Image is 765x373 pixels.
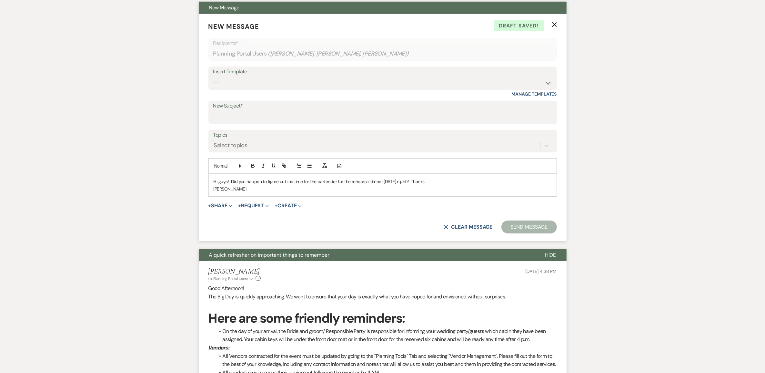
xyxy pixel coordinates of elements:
button: Clear message [443,224,492,230]
span: to: Planning Portal Users [208,276,248,281]
button: Create [275,203,301,208]
label: Topics [213,130,552,140]
button: Hide [535,249,567,261]
span: [DATE] 4:38 PM [525,268,557,274]
button: A quick refresher on important things to remember [199,249,535,261]
button: Request [238,203,269,208]
p: [PERSON_NAME] [214,185,552,192]
u: Vendors: [208,344,229,351]
label: New Subject* [213,101,552,111]
p: Good Afternoon! [208,284,557,293]
span: A quick refresher on important things to remember [209,252,330,258]
span: ( [PERSON_NAME], [PERSON_NAME], [PERSON_NAME] ) [268,49,409,58]
div: Insert Template [213,67,552,77]
span: + [208,203,211,208]
button: to: Planning Portal Users [208,276,254,282]
strong: Here are some friendly reminders: [208,310,405,326]
li: All Vendors contracted for the event must be updated by going to the "Planning Tools" Tab and sel... [215,352,557,368]
p: Hi guys! Did you happen to figure out the time for the bartender for the rehearsal dinner [DATE] ... [214,178,552,185]
span: Draft saved! [494,20,544,31]
span: Hide [545,252,556,258]
div: Select topics [214,141,247,150]
h5: [PERSON_NAME] [208,268,261,276]
span: New Message [208,22,259,31]
p: The Big Day is quickly approaching. We want to ensure that your day is exactly what you have hope... [208,293,557,301]
span: + [238,203,241,208]
li: On the day of your arrival, the Bride and groom/ Responsible Party is responsible for informing y... [215,327,557,344]
a: Manage Templates [512,91,557,97]
p: Recipients* [213,39,552,47]
span: New Message [209,4,239,11]
button: Share [208,203,233,208]
span: + [275,203,277,208]
div: Planning Portal Users [213,47,552,60]
button: Send Message [501,221,557,233]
